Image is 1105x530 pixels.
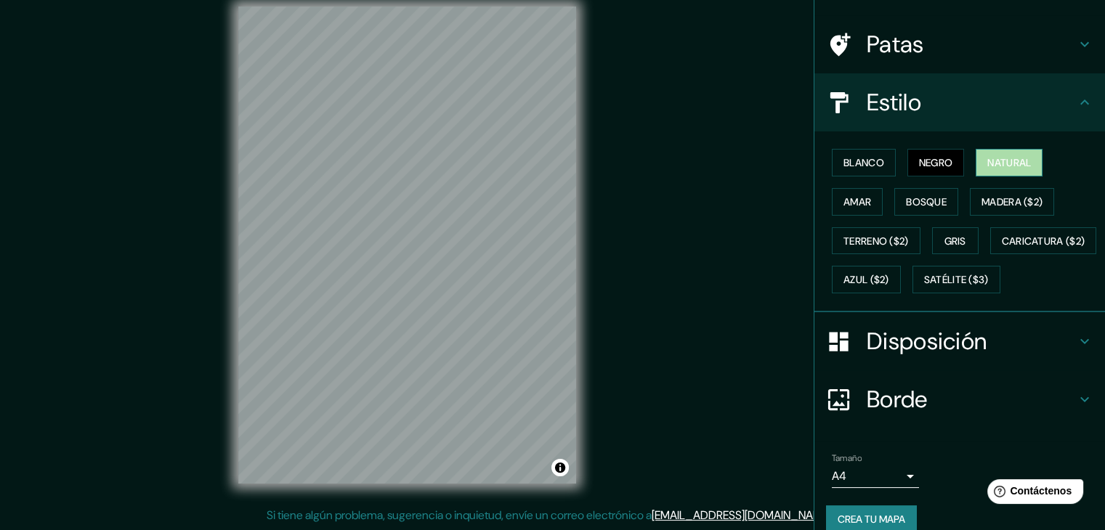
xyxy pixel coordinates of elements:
[976,149,1043,176] button: Natural
[867,87,921,118] font: Estilo
[919,156,953,169] font: Negro
[838,513,905,526] font: Crea tu mapa
[832,266,901,293] button: Azul ($2)
[843,195,871,208] font: Amar
[976,473,1089,514] iframe: Lanzador de widgets de ayuda
[867,326,987,356] font: Disposición
[924,274,989,287] font: Satélite ($3)
[907,149,965,176] button: Negro
[832,188,883,216] button: Amar
[894,188,958,216] button: Bosque
[981,195,1043,208] font: Madera ($2)
[551,459,569,476] button: Activar o desactivar atribución
[814,312,1105,370] div: Disposición
[843,156,884,169] font: Blanco
[944,235,966,248] font: Gris
[867,29,924,60] font: Patas
[832,465,919,488] div: A4
[814,370,1105,428] div: Borde
[932,227,979,255] button: Gris
[970,188,1054,216] button: Madera ($2)
[867,384,928,415] font: Borde
[652,507,831,523] a: [EMAIL_ADDRESS][DOMAIN_NAME]
[832,468,846,484] font: A4
[832,452,862,464] font: Tamaño
[843,274,889,287] font: Azul ($2)
[906,195,947,208] font: Bosque
[814,73,1105,131] div: Estilo
[1002,235,1085,248] font: Caricatura ($2)
[843,235,909,248] font: Terreno ($2)
[987,156,1031,169] font: Natural
[238,7,576,484] canvas: Mapa
[814,15,1105,73] div: Patas
[267,507,652,523] font: Si tiene algún problema, sugerencia o inquietud, envíe un correo electrónico a
[832,149,896,176] button: Blanco
[990,227,1097,255] button: Caricatura ($2)
[832,227,920,255] button: Terreno ($2)
[912,266,1000,293] button: Satélite ($3)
